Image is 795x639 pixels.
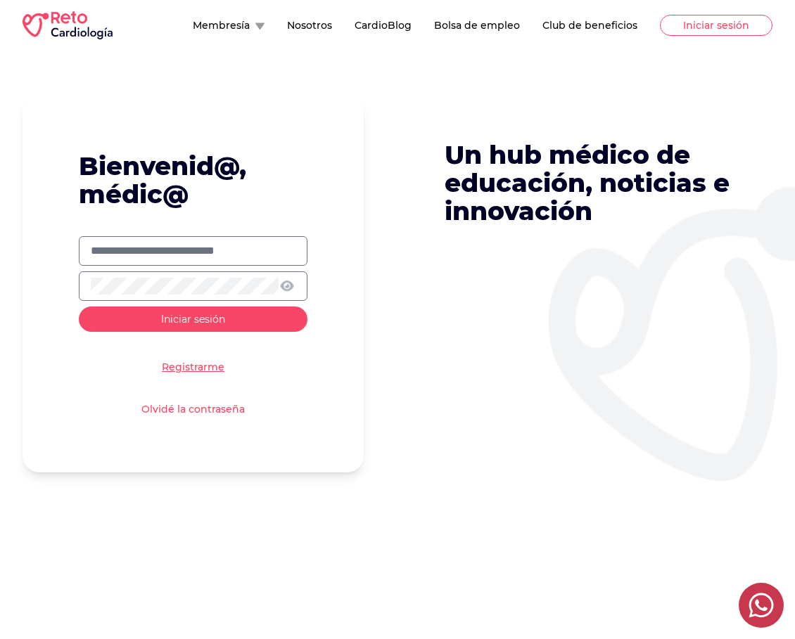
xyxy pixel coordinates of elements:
[193,18,265,32] button: Membresía
[23,11,113,39] img: RETO Cardio Logo
[79,152,307,208] h1: Bienvenid@, médic@
[79,306,307,332] button: Iniciar sesión
[162,360,224,374] a: Registrarme
[542,18,637,32] button: Club de beneficios
[355,18,412,32] button: CardioBlog
[434,18,520,32] button: Bolsa de empleo
[141,402,245,416] a: Olvidé la contraseña
[445,141,760,225] p: Un hub médico de educación, noticias e innovación
[660,15,772,36] button: Iniciar sesión
[161,313,225,325] span: Iniciar sesión
[287,18,332,32] button: Nosotros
